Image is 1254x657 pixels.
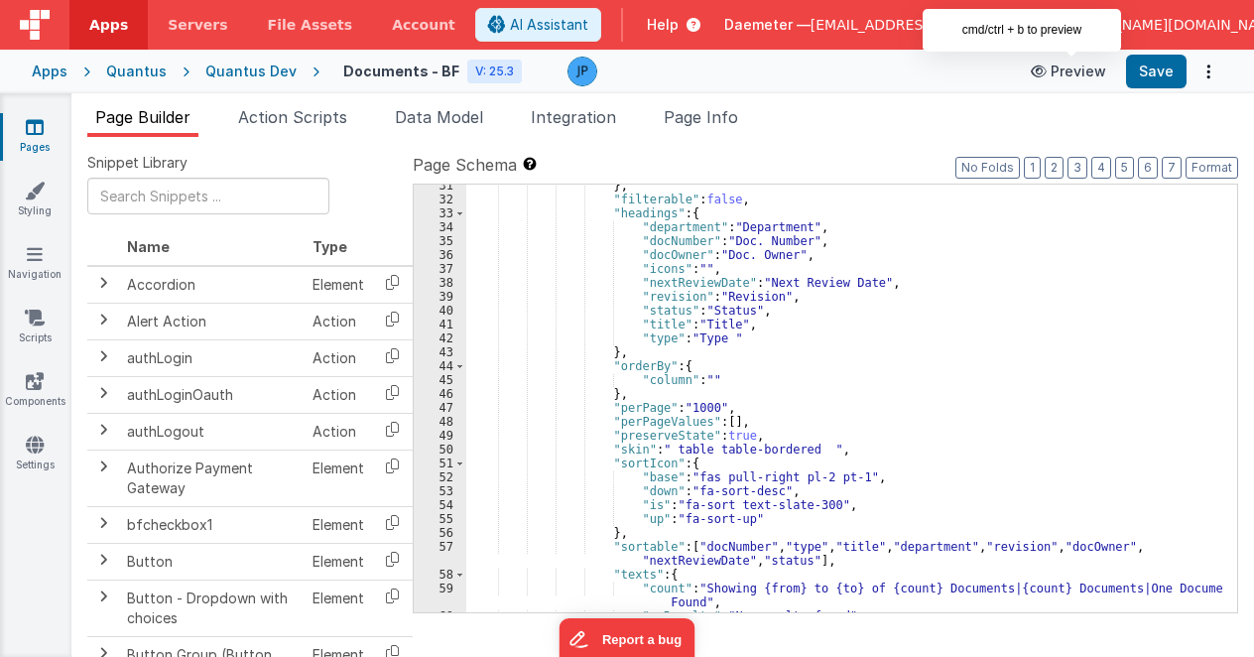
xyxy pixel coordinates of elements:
[1194,58,1222,85] button: Options
[414,290,466,304] div: 39
[414,429,466,443] div: 49
[475,8,601,42] button: AI Assistant
[414,331,466,345] div: 42
[119,303,305,339] td: Alert Action
[647,15,679,35] span: Help
[664,107,738,127] span: Page Info
[305,376,372,413] td: Action
[568,58,596,85] img: a41dce7e181e323607a25eae156eacc5
[414,234,466,248] div: 35
[305,266,372,304] td: Element
[119,450,305,506] td: Authorize Payment Gateway
[414,179,466,193] div: 31
[413,153,517,177] span: Page Schema
[268,15,353,35] span: File Assets
[1162,157,1182,179] button: 7
[238,107,347,127] span: Action Scripts
[531,107,616,127] span: Integration
[1126,55,1187,88] button: Save
[467,60,522,83] div: V: 25.3
[1138,157,1158,179] button: 6
[305,339,372,376] td: Action
[106,62,167,81] div: Quantus
[1045,157,1064,179] button: 2
[87,178,329,214] input: Search Snippets ...
[414,401,466,415] div: 47
[1091,157,1111,179] button: 4
[119,506,305,543] td: bfcheckbox1
[305,413,372,450] td: Action
[32,62,67,81] div: Apps
[414,276,466,290] div: 38
[343,64,459,78] h4: Documents - BF
[414,457,466,470] div: 51
[87,153,188,173] span: Snippet Library
[414,220,466,234] div: 34
[305,303,372,339] td: Action
[95,107,190,127] span: Page Builder
[119,413,305,450] td: authLogout
[414,193,466,206] div: 32
[923,9,1121,52] div: cmd/ctrl + b to preview
[1186,157,1238,179] button: Format
[313,238,347,255] span: Type
[127,238,170,255] span: Name
[1067,157,1087,179] button: 3
[414,359,466,373] div: 44
[414,387,466,401] div: 46
[414,582,466,609] div: 59
[414,443,466,457] div: 50
[414,248,466,262] div: 36
[414,470,466,484] div: 52
[168,15,227,35] span: Servers
[414,206,466,220] div: 33
[1024,157,1041,179] button: 1
[414,415,466,429] div: 48
[119,266,305,304] td: Accordion
[305,543,372,580] td: Element
[414,318,466,331] div: 41
[510,15,588,35] span: AI Assistant
[955,157,1020,179] button: No Folds
[89,15,128,35] span: Apps
[305,450,372,506] td: Element
[205,62,297,81] div: Quantus Dev
[414,609,466,623] div: 60
[414,568,466,582] div: 58
[119,376,305,413] td: authLoginOauth
[414,373,466,387] div: 45
[414,262,466,276] div: 37
[414,540,466,568] div: 57
[119,580,305,636] td: Button - Dropdown with choices
[305,580,372,636] td: Element
[414,526,466,540] div: 56
[1019,56,1118,87] button: Preview
[414,512,466,526] div: 55
[395,107,483,127] span: Data Model
[305,506,372,543] td: Element
[724,15,811,35] span: Daemeter —
[119,339,305,376] td: authLogin
[414,498,466,512] div: 54
[119,543,305,580] td: Button
[414,345,466,359] div: 43
[414,304,466,318] div: 40
[414,484,466,498] div: 53
[1115,157,1134,179] button: 5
